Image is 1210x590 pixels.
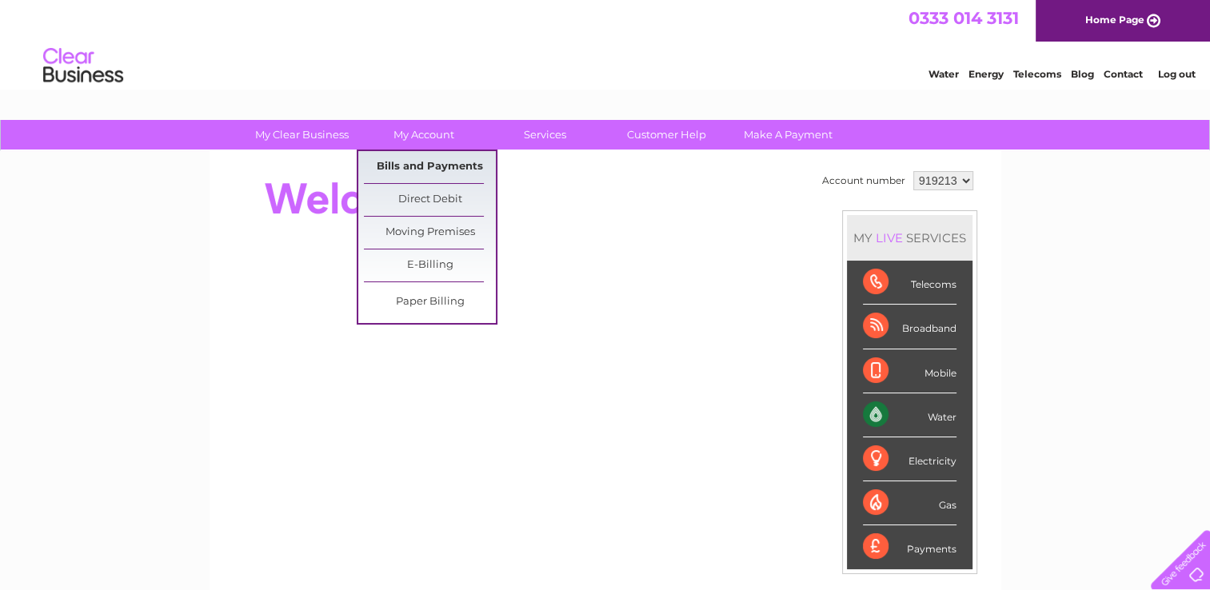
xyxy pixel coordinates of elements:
div: LIVE [873,230,906,245]
a: Telecoms [1013,68,1061,80]
td: Account number [818,167,909,194]
div: Mobile [863,349,956,393]
a: Bills and Payments [364,151,496,183]
a: Direct Debit [364,184,496,216]
a: Services [479,120,611,149]
a: Moving Premises [364,217,496,249]
div: Broadband [863,305,956,349]
a: 0333 014 3131 [908,8,1019,28]
a: Make A Payment [722,120,854,149]
a: Customer Help [601,120,733,149]
a: Water [928,68,959,80]
div: Clear Business is a trading name of Verastar Limited (registered in [GEOGRAPHIC_DATA] No. 3667643... [228,9,984,78]
div: Payments [863,525,956,568]
a: Blog [1071,68,1094,80]
a: Paper Billing [364,286,496,318]
div: Water [863,393,956,437]
div: MY SERVICES [847,215,972,261]
img: logo.png [42,42,124,90]
div: Gas [863,481,956,525]
div: Telecoms [863,261,956,305]
a: Contact [1104,68,1143,80]
a: My Clear Business [236,120,368,149]
a: My Account [357,120,489,149]
a: Energy [968,68,1004,80]
a: E-Billing [364,249,496,281]
div: Electricity [863,437,956,481]
a: Log out [1157,68,1195,80]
